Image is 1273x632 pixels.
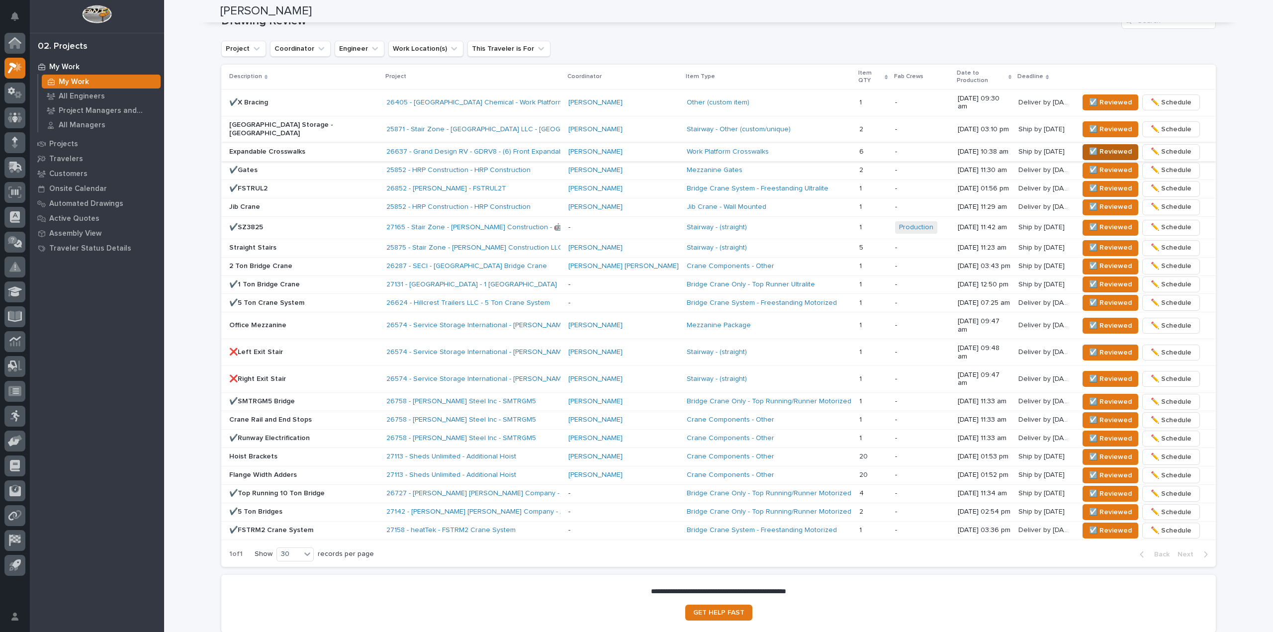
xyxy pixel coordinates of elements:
a: Customers [30,166,164,181]
p: [DATE] 11:42 am [958,223,1011,232]
span: ☑️ Reviewed [1089,506,1132,518]
a: Crane Components - Other [687,471,774,479]
p: [DATE] 07:25 am [958,299,1011,307]
p: [GEOGRAPHIC_DATA] Storage - [GEOGRAPHIC_DATA] [229,121,378,138]
a: All Managers [38,118,164,132]
button: ✏️ Schedule [1142,412,1200,428]
span: ☑️ Reviewed [1089,278,1132,290]
button: ☑️ Reviewed [1083,144,1138,160]
span: ✏️ Schedule [1151,347,1191,359]
button: ✏️ Schedule [1142,121,1200,137]
tr: ✔️FSTRUL226852 - [PERSON_NAME] - FSTRUL2T [PERSON_NAME] Bridge Crane System - Freestanding Ultral... [221,180,1216,198]
a: [PERSON_NAME] [568,166,623,175]
button: ✏️ Schedule [1142,163,1200,179]
div: Notifications [12,12,25,28]
span: ✏️ Schedule [1151,414,1191,426]
p: [DATE] 09:30 am [958,94,1011,111]
p: - [895,375,950,383]
p: 1 [859,346,864,357]
button: ☑️ Reviewed [1083,504,1138,520]
p: Ship by [DATE] [1018,506,1067,516]
p: 1 [859,319,864,330]
p: - [895,471,950,479]
a: Crane Components - Other [687,434,774,443]
p: - [895,166,950,175]
button: ☑️ Reviewed [1083,345,1138,361]
a: Stairway - Other (custom/unique) [687,125,791,134]
tr: [GEOGRAPHIC_DATA] Storage - [GEOGRAPHIC_DATA]25871 - Stair Zone - [GEOGRAPHIC_DATA] LLC - [GEOGRA... [221,116,1216,143]
p: Ship by [DATE] [1018,123,1067,134]
span: ☑️ Reviewed [1089,123,1132,135]
a: [PERSON_NAME] [568,98,623,107]
a: [PERSON_NAME] [568,452,623,461]
a: [PERSON_NAME] [568,148,623,156]
p: 1 [859,260,864,271]
p: Deliver by [DATE] [1018,201,1073,211]
a: Bridge Crane System - Freestanding Motorized [687,299,837,307]
p: 2 [859,164,865,175]
p: 1 [859,221,864,232]
p: - [895,321,950,330]
p: Deliver by [DATE] [1018,297,1073,307]
p: Office Mezzanine [229,321,378,330]
button: ✏️ Schedule [1142,467,1200,483]
tr: ✔️X Bracing26405 - [GEOGRAPHIC_DATA] Chemical - Work Platform [PERSON_NAME] Other (custom item) 1... [221,90,1216,116]
p: Jib Crane [229,203,378,211]
a: My Work [30,59,164,74]
button: ✏️ Schedule [1142,295,1200,311]
p: ✔️Gates [229,166,378,175]
p: 2 [859,506,865,516]
a: 25852 - HRP Construction - HRP Construction [386,203,531,211]
p: 1 [859,373,864,383]
span: ✏️ Schedule [1151,451,1191,463]
p: 1 [859,278,864,289]
a: 26727 - [PERSON_NAME] [PERSON_NAME] Company - AF Steel - 10 Ton Bridges [386,489,641,498]
a: Stairway - (straight) [687,223,747,232]
button: ☑️ Reviewed [1083,163,1138,179]
a: 26624 - Hillcrest Trailers LLC - 5 Ton Crane System [386,299,550,307]
p: ✔️SZ3825 [229,223,378,232]
a: 26852 - [PERSON_NAME] - FSTRUL2T [386,184,506,193]
a: Mezzanine Package [687,321,751,330]
p: - [895,416,950,424]
a: 26758 - [PERSON_NAME] Steel Inc - SMTRGM5 [386,434,536,443]
p: [DATE] 11:33 am [958,416,1011,424]
p: Deliver by [DATE] [1018,373,1073,383]
span: ☑️ Reviewed [1089,373,1132,385]
span: ✏️ Schedule [1151,433,1191,445]
a: Stairway - (straight) [687,348,747,357]
p: [DATE] 03:43 pm [958,262,1011,271]
tr: Office Mezzanine26574 - Service Storage International - [PERSON_NAME] Foods Office Mezzanine [PER... [221,312,1216,339]
span: ☑️ Reviewed [1089,221,1132,233]
tr: Straight Stairs25875 - Stair Zone - [PERSON_NAME] Construction LLC - Straight Stairs - [GEOGRAPHI... [221,239,1216,257]
p: [DATE] 01:56 pm [958,184,1011,193]
a: Active Quotes [30,211,164,226]
p: Traveler Status Details [49,244,131,253]
button: ✏️ Schedule [1142,318,1200,334]
p: All Engineers [59,92,105,101]
button: ✏️ Schedule [1142,276,1200,292]
p: Hoist Brackets [229,452,378,461]
p: - [895,299,950,307]
a: Crane Components - Other [687,262,774,271]
a: 27165 - Stair Zone - [PERSON_NAME] Construction - 🤖 (v2) E-Commerce Order with Fab Item [386,223,683,232]
p: 5 [859,242,865,252]
tr: ✔️SMTRGM5 Bridge26758 - [PERSON_NAME] Steel Inc - SMTRGM5 [PERSON_NAME] Bridge Crane Only - Top R... [221,392,1216,411]
p: Deliver by [DATE] [1018,432,1073,443]
a: Mezzanine Gates [687,166,742,175]
tr: ❌Right Exit Stair26574 - Service Storage International - [PERSON_NAME] Foods Office Mezzanine [PE... [221,366,1216,393]
p: Deliver by [DATE] [1018,96,1073,107]
a: Crane Components - Other [687,452,774,461]
p: Deliver by [DATE] [1018,319,1073,330]
a: 27113 - Sheds Unlimited - Additional Hoist [386,452,516,461]
tr: Hoist Brackets27113 - Sheds Unlimited - Additional Hoist [PERSON_NAME] Crane Components - Other 2... [221,448,1216,466]
a: 26574 - Service Storage International - [PERSON_NAME] Foods Office Mezzanine [386,348,647,357]
p: [DATE] 09:47 am [958,371,1011,388]
p: 20 [859,451,870,461]
p: Ship by [DATE] [1018,451,1067,461]
button: ✏️ Schedule [1142,449,1200,465]
tr: Crane Rail and End Stops26758 - [PERSON_NAME] Steel Inc - SMTRGM5 [PERSON_NAME] Crane Components ... [221,411,1216,429]
a: 25871 - Stair Zone - [GEOGRAPHIC_DATA] LLC - [GEOGRAPHIC_DATA] Storage - [GEOGRAPHIC_DATA] [386,125,710,134]
p: [DATE] 12:50 pm [958,280,1011,289]
a: [PERSON_NAME] [568,321,623,330]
